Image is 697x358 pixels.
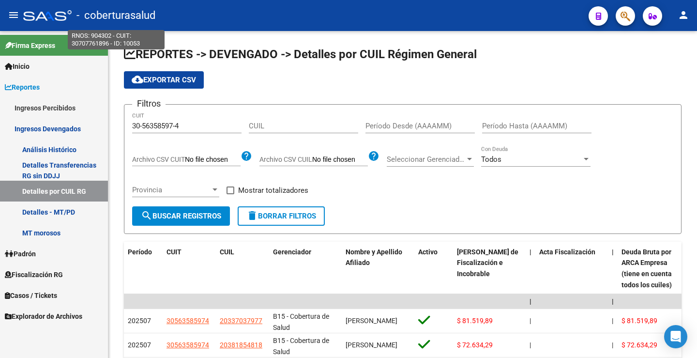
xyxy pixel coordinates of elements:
mat-icon: person [678,9,689,21]
span: Acta Fiscalización [539,248,595,256]
span: Borrar Filtros [246,212,316,220]
datatable-header-cell: Nombre y Apellido Afiliado [342,242,414,296]
span: $ 72.634,29 [621,341,657,349]
input: Archivo CSV CUIT [185,156,241,164]
mat-icon: search [141,210,152,221]
span: | [530,317,531,325]
span: Fiscalización RG [5,269,63,280]
input: Archivo CSV CUIL [312,156,368,164]
span: Provincia [132,186,211,194]
span: Todos [481,155,501,164]
span: [PERSON_NAME] [346,317,397,325]
datatable-header-cell: | [526,242,535,296]
span: Buscar Registros [141,212,221,220]
span: Padrón [5,249,36,259]
span: 202507 [128,341,151,349]
span: Exportar CSV [132,76,196,84]
span: | [612,297,614,305]
span: | [612,248,614,256]
span: 202507 [128,317,151,325]
mat-icon: help [241,150,252,162]
span: | [530,341,531,349]
span: - coberturasalud [76,5,155,26]
span: B15 - Cobertura de Salud [273,312,329,331]
span: Deuda Bruta por ARCA Empresa (tiene en cuenta todos los cuiles) [621,248,672,289]
datatable-header-cell: Acta Fiscalización [535,242,608,296]
span: [PERSON_NAME] [346,341,397,349]
datatable-header-cell: Activo [414,242,453,296]
span: Seleccionar Gerenciador [387,155,465,164]
span: Casos / Tickets [5,290,57,301]
datatable-header-cell: | [608,242,618,296]
span: Archivo CSV CUIT [132,156,185,163]
button: Borrar Filtros [238,206,325,226]
span: | [530,297,531,305]
datatable-header-cell: Gerenciador [269,242,342,296]
span: Mostrar totalizadores [238,185,308,196]
span: 30563585974 [167,341,209,349]
span: Reportes [5,82,40,93]
span: | [530,248,531,256]
span: Gerenciador [273,248,311,256]
mat-icon: help [368,150,379,162]
span: Archivo CSV CUIL [259,156,312,163]
datatable-header-cell: CUIT [163,242,216,296]
span: 20381854818 [220,341,262,349]
span: B15 - Cobertura de Salud [273,337,329,356]
span: 30563585974 [167,317,209,325]
span: Nombre y Apellido Afiliado [346,248,402,267]
datatable-header-cell: Deuda Bruta por ARCA Empresa (tiene en cuenta todos los cuiles) [618,242,690,296]
span: CUIL [220,248,234,256]
span: Activo [418,248,438,256]
span: | [612,317,613,325]
mat-icon: delete [246,210,258,221]
mat-icon: cloud_download [132,74,143,85]
datatable-header-cell: Deuda Bruta Neto de Fiscalización e Incobrable [453,242,526,296]
span: CUIT [167,248,182,256]
div: Open Intercom Messenger [664,325,687,348]
datatable-header-cell: Período [124,242,163,296]
datatable-header-cell: CUIL [216,242,269,296]
span: $ 72.634,29 [457,341,493,349]
span: Explorador de Archivos [5,311,82,322]
span: Período [128,248,152,256]
span: REPORTES -> DEVENGADO -> Detalles por CUIL Régimen General [124,47,477,61]
button: Buscar Registros [132,206,230,226]
span: $ 81.519,89 [457,317,493,325]
span: Inicio [5,61,30,72]
span: [PERSON_NAME] de Fiscalización e Incobrable [457,248,518,278]
span: Firma Express [5,40,55,51]
span: | [612,341,613,349]
button: Exportar CSV [124,71,204,89]
mat-icon: menu [8,9,19,21]
span: $ 81.519,89 [621,317,657,325]
span: 20337037977 [220,317,262,325]
h3: Filtros [132,97,166,110]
